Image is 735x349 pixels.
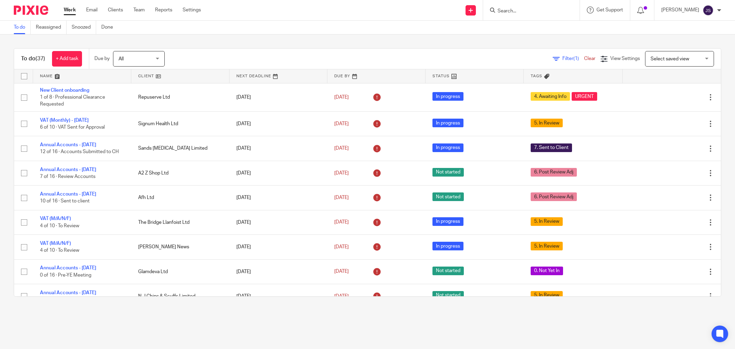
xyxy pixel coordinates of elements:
a: Annual Accounts - [DATE] [40,167,96,172]
a: Done [101,21,118,34]
td: [DATE] [229,186,328,210]
a: VAT (Monthly) - [DATE] [40,118,89,123]
a: Email [86,7,98,13]
a: Reassigned [36,21,67,34]
a: VAT (M/A/N/F) [40,216,71,221]
span: [DATE] [334,294,349,299]
td: Repuserve Ltd [131,83,229,111]
span: Not started [432,267,464,275]
p: Due by [94,55,110,62]
td: N J Chips & Scuffs Limited [131,284,229,308]
td: [DATE] [229,83,328,111]
span: 6 of 10 · VAT Sent for Approval [40,125,105,130]
span: [DATE] [334,195,349,200]
a: To do [14,21,31,34]
span: All [119,57,124,61]
a: Settings [183,7,201,13]
span: 10 of 16 · Sent to client [40,199,90,204]
span: 5. In Review [531,291,563,300]
a: Snoozed [72,21,96,34]
span: In progress [432,217,463,226]
input: Search [497,8,559,14]
span: URGENT [572,92,597,101]
a: New Client onboarding [40,88,89,93]
td: [DATE] [229,284,328,308]
span: Not started [432,168,464,177]
span: (37) [35,56,45,61]
span: Not started [432,192,464,201]
a: VAT (M/A/N/F) [40,241,71,246]
span: 5. In Review [531,242,563,250]
h1: To do [21,55,45,62]
span: Filter [562,56,584,61]
span: 4 of 10 · To Review [40,223,79,228]
span: In progress [432,119,463,127]
span: Select saved view [651,57,689,61]
img: svg%3E [703,5,714,16]
span: 5. In Review [531,119,563,127]
span: In progress [432,92,463,101]
span: Not started [432,291,464,300]
a: Annual Accounts - [DATE] [40,142,96,147]
a: Clients [108,7,123,13]
span: Get Support [596,8,623,12]
td: Afh Ltd [131,186,229,210]
img: Pixie [14,6,48,15]
span: [DATE] [334,220,349,225]
span: [DATE] [334,171,349,176]
span: 4 of 10 · To Review [40,248,79,253]
td: Glamdeva Ltd [131,259,229,284]
td: The Bridge Llanfoist Ltd [131,210,229,235]
span: [DATE] [334,146,349,151]
a: Work [64,7,76,13]
td: [DATE] [229,210,328,235]
span: View Settings [610,56,640,61]
span: 6. Post Review Adj [531,192,577,201]
td: Sands [MEDICAL_DATA] Limited [131,136,229,161]
span: 6. Post Review Adj [531,168,577,177]
span: [DATE] [334,95,349,100]
span: [DATE] [334,269,349,274]
td: [DATE] [229,235,328,259]
td: [DATE] [229,259,328,284]
a: Team [133,7,145,13]
p: [PERSON_NAME] [661,7,699,13]
span: 0. Not Yet In [531,267,563,275]
span: Tags [531,74,542,78]
td: [PERSON_NAME] News [131,235,229,259]
a: + Add task [52,51,82,67]
span: (1) [573,56,579,61]
a: Reports [155,7,172,13]
span: 7. Sent to Client [531,143,572,152]
a: Clear [584,56,595,61]
td: [DATE] [229,111,328,136]
span: [DATE] [334,121,349,126]
span: 7 of 16 · Review Accounts [40,174,95,179]
span: [DATE] [334,245,349,249]
td: [DATE] [229,136,328,161]
span: In progress [432,143,463,152]
td: Signum Health Ltd [131,111,229,136]
span: 5. In Review [531,217,563,226]
span: 0 of 16 · Pre-YE Meeting [40,273,91,278]
a: Annual Accounts - [DATE] [40,192,96,197]
td: A2 Z Shop Ltd [131,161,229,185]
span: In progress [432,242,463,250]
td: [DATE] [229,161,328,185]
a: Annual Accounts - [DATE] [40,266,96,270]
a: Annual Accounts - [DATE] [40,290,96,295]
span: 4. Awaiting Info [531,92,570,101]
span: 12 of 16 · Accounts Submitted to CH [40,150,119,154]
span: 1 of 8 · Professional Clearance Requested [40,95,105,107]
